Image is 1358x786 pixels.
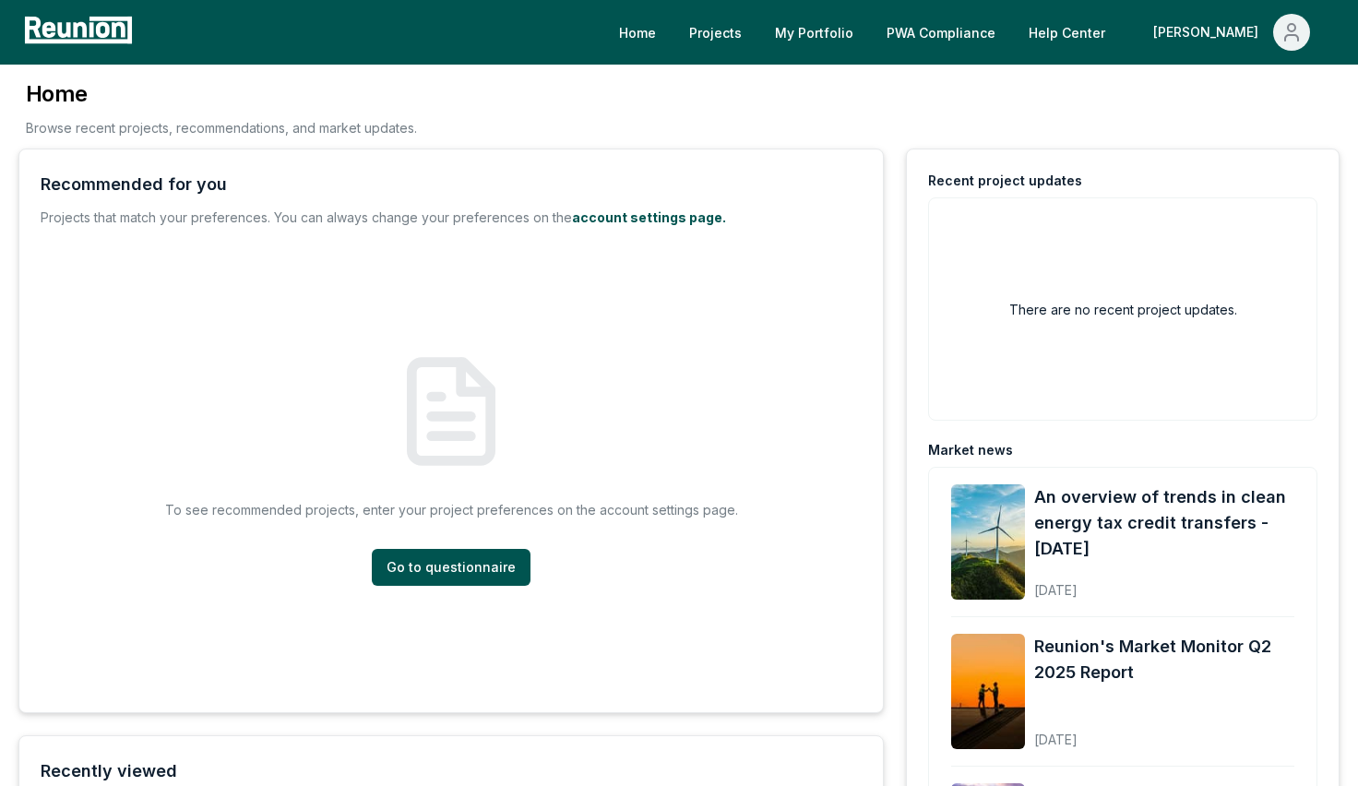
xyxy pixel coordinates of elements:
[1034,484,1294,562] a: An overview of trends in clean energy tax credit transfers - [DATE]
[951,634,1025,749] img: Reunion's Market Monitor Q2 2025 Report
[1138,14,1325,51] button: [PERSON_NAME]
[674,14,756,51] a: Projects
[572,209,726,225] a: account settings page.
[372,549,530,586] a: Go to questionnaire
[928,441,1013,459] div: Market news
[41,209,572,225] span: Projects that match your preferences. You can always change your preferences on the
[872,14,1010,51] a: PWA Compliance
[165,500,738,519] p: To see recommended projects, enter your project preferences on the account settings page.
[26,79,417,109] h3: Home
[1014,14,1120,51] a: Help Center
[1034,634,1294,685] a: Reunion's Market Monitor Q2 2025 Report
[1034,567,1294,600] div: [DATE]
[41,758,177,784] div: Recently viewed
[604,14,671,51] a: Home
[760,14,868,51] a: My Portfolio
[41,172,227,197] div: Recommended for you
[1034,717,1294,749] div: [DATE]
[604,14,1340,51] nav: Main
[951,484,1025,600] img: An overview of trends in clean energy tax credit transfers - August 2025
[1009,300,1237,319] h2: There are no recent project updates.
[928,172,1082,190] div: Recent project updates
[26,118,417,137] p: Browse recent projects, recommendations, and market updates.
[1153,14,1266,51] div: [PERSON_NAME]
